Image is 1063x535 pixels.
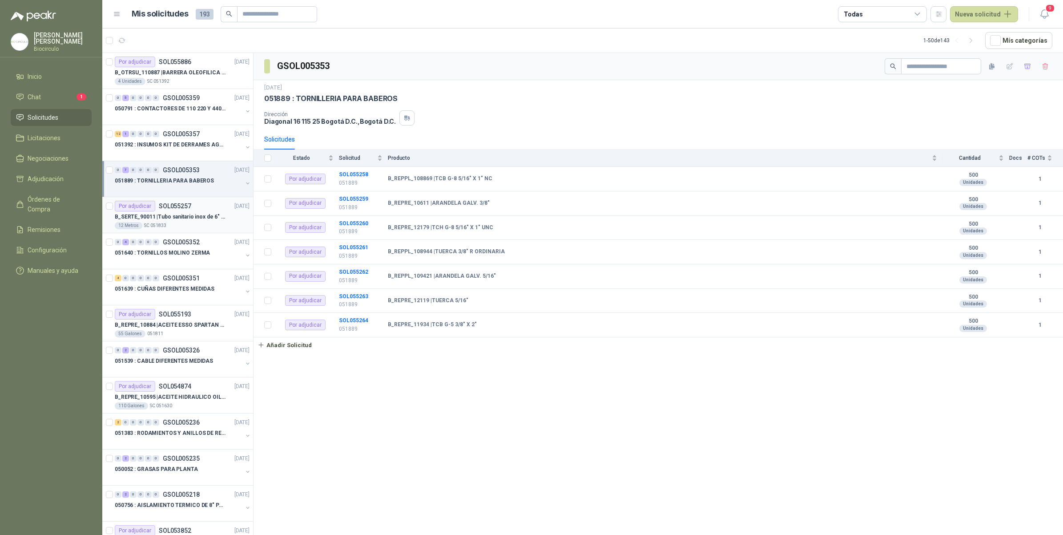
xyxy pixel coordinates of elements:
[115,167,121,173] div: 0
[130,419,137,426] div: 0
[196,9,213,20] span: 193
[122,419,129,426] div: 0
[115,429,225,438] p: 051383 : RODAMIENTOS Y ANILLOS DE RETENCION RUEDAS
[145,167,152,173] div: 0
[137,455,144,462] div: 0
[11,68,92,85] a: Inicio
[923,33,978,48] div: 1 - 50 de 143
[130,347,137,353] div: 0
[115,95,121,101] div: 0
[264,134,295,144] div: Solicitudes
[234,166,250,174] p: [DATE]
[339,293,368,300] b: SOL055263
[890,63,896,69] span: search
[145,491,152,498] div: 0
[163,131,200,137] p: GSOL005357
[137,239,144,245] div: 0
[985,32,1052,49] button: Mís categorías
[277,150,339,167] th: Estado
[844,9,862,19] div: Todas
[28,225,60,235] span: Remisiones
[130,95,137,101] div: 0
[942,172,1004,179] b: 500
[130,131,137,137] div: 0
[234,418,250,427] p: [DATE]
[942,269,1004,276] b: 500
[1027,248,1052,256] b: 1
[285,198,326,209] div: Por adjudicar
[153,167,159,173] div: 0
[102,53,253,89] a: Por adjudicarSOL055886[DATE] B_OTRSU_110887 |BARRERA OLEOFILICA 3" X1.20 MTS IMPORTADO4 UnidadesS...
[115,309,155,320] div: Por adjudicar
[339,300,383,309] p: 051889
[137,491,144,498] div: 0
[942,245,1004,252] b: 500
[115,453,251,482] a: 0 2 0 0 0 0 GSOL005235[DATE] 050052 : GRASAS PARA PLANTA
[234,130,250,138] p: [DATE]
[234,94,250,102] p: [DATE]
[959,203,987,210] div: Unidades
[11,242,92,259] a: Configuración
[115,201,155,211] div: Por adjudicar
[145,239,152,245] div: 0
[28,92,41,102] span: Chat
[115,321,225,329] p: B_REPRE_10884 | ACEITE ESSO SPARTAN EP 220
[234,310,250,319] p: [DATE]
[163,275,200,281] p: GSOL005351
[28,72,42,81] span: Inicio
[153,347,159,353] div: 0
[115,489,251,518] a: 0 2 0 0 0 0 GSOL005218[DATE] 050756 : AISLAMIENTO TERMICO DE 8" PARA TUBERIA
[28,113,58,122] span: Solicitudes
[28,174,64,184] span: Adjudicación
[959,276,987,284] div: Unidades
[11,170,92,187] a: Adjudicación
[339,244,368,251] a: SOL055261
[115,165,251,193] a: 0 7 0 0 0 0 GSOL005353[DATE] 051889 : TORNILLERIA PARA BABEROS
[153,95,159,101] div: 0
[28,245,67,255] span: Configuración
[145,95,152,101] div: 0
[339,196,368,202] b: SOL055259
[115,345,251,373] a: 0 2 0 0 0 0 GSOL005326[DATE] 051539 : CABLE DIFERENTES MEDIDAS
[145,347,152,353] div: 0
[137,131,144,137] div: 0
[145,419,152,426] div: 0
[28,195,83,214] span: Órdenes de Compra
[234,238,250,247] p: [DATE]
[137,275,144,281] div: 0
[11,221,92,238] a: Remisiones
[339,276,383,285] p: 051889
[234,274,250,283] p: [DATE]
[145,455,152,462] div: 0
[388,273,496,280] b: B_REPPL_109421 | ARANDELA GALV. 5/16"
[388,321,477,328] b: B_REPRE_11934 | TCB G-5 3/8" X 2"
[122,347,129,353] div: 2
[115,491,121,498] div: 0
[122,167,129,173] div: 7
[115,417,251,446] a: 2 0 0 0 0 0 GSOL005236[DATE] 051383 : RODAMIENTOS Y ANILLOS DE RETENCION RUEDAS
[285,271,326,282] div: Por adjudicar
[115,419,121,426] div: 2
[339,220,368,227] a: SOL055260
[254,337,316,353] button: Añadir Solicitud
[153,455,159,462] div: 0
[388,248,505,255] b: B_REPPL_108944 | TUERCA 3/8" R ORDINARIA
[137,95,144,101] div: 0
[163,419,200,426] p: GSOL005236
[163,95,200,101] p: GSOL005359
[950,6,1018,22] button: Nueva solicitud
[254,337,1063,353] a: Añadir Solicitud
[28,133,60,143] span: Licitaciones
[122,95,129,101] div: 5
[1036,6,1052,22] button: 9
[11,89,92,105] a: Chat1
[130,167,137,173] div: 0
[159,311,191,317] p: SOL055193
[122,275,129,281] div: 0
[959,300,987,308] div: Unidades
[115,213,225,221] p: B_SERTE_90011 | Tubo sanitario inox de 6" con ferula
[339,269,368,275] b: SOL055262
[159,59,191,65] p: SOL055886
[959,325,987,332] div: Unidades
